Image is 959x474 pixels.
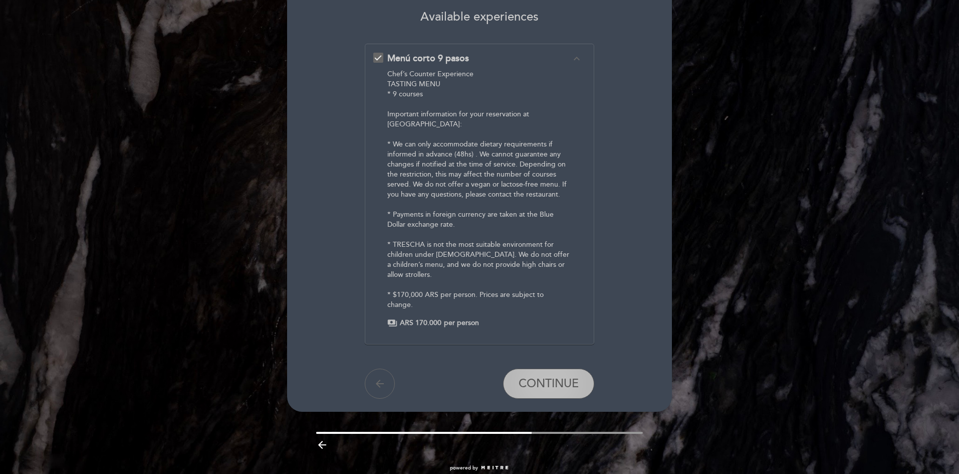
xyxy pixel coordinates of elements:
a: powered by [450,464,509,471]
span: Menú corto 9 pasos [387,53,469,64]
span: CONTINUE [519,377,579,391]
button: CONTINUE [503,369,594,399]
md-checkbox: Menú corto 9 pasos expand_less Chef’s Counter Experience TASTING MENU * 9 courses Important infor... [373,52,586,328]
span: Available experiences [420,10,539,24]
i: expand_less [571,53,583,65]
span: per person [444,318,479,328]
span: ARS 170.000 [400,318,441,328]
i: arrow_backward [316,439,328,451]
span: payments [387,318,397,328]
img: MEITRE [481,465,509,470]
i: arrow_back [374,378,386,390]
button: arrow_back [365,369,395,399]
button: expand_less [568,52,586,65]
span: powered by [450,464,478,471]
p: Chef’s Counter Experience TASTING MENU * 9 courses Important information for your reservation at ... [387,69,571,310]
